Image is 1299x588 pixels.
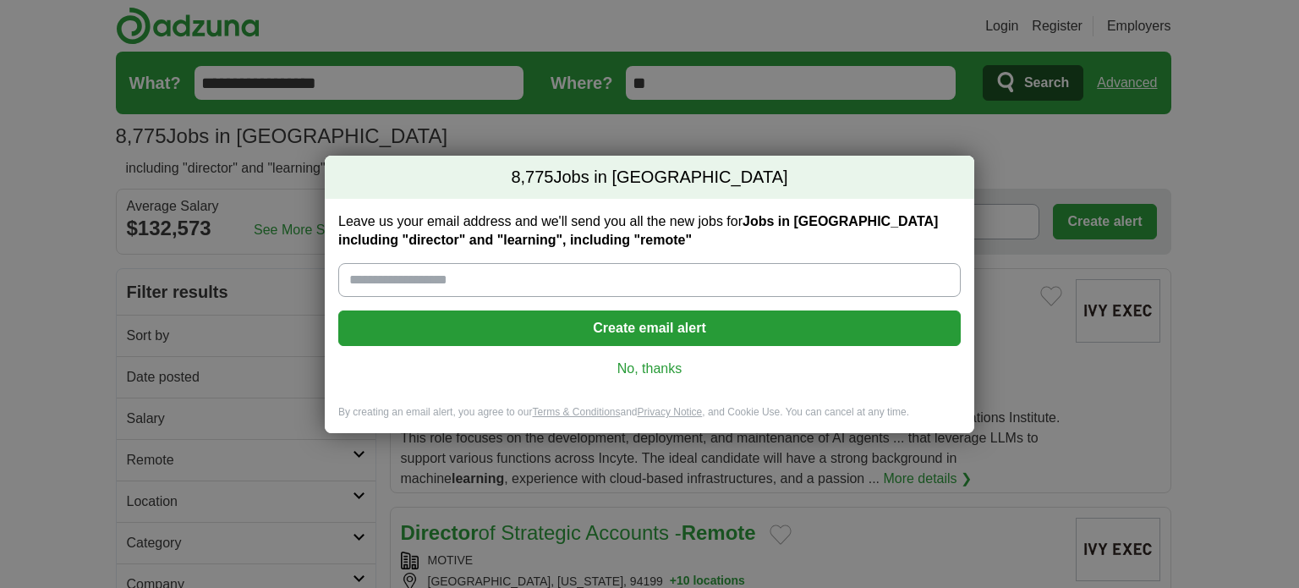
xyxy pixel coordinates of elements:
div: By creating an email alert, you agree to our and , and Cookie Use. You can cancel at any time. [325,405,974,433]
h2: Jobs in [GEOGRAPHIC_DATA] [325,156,974,200]
a: Terms & Conditions [532,406,620,418]
button: Create email alert [338,310,961,346]
a: No, thanks [352,360,947,378]
a: Privacy Notice [638,406,703,418]
span: 8,775 [511,166,553,190]
label: Leave us your email address and we'll send you all the new jobs for [338,212,961,250]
